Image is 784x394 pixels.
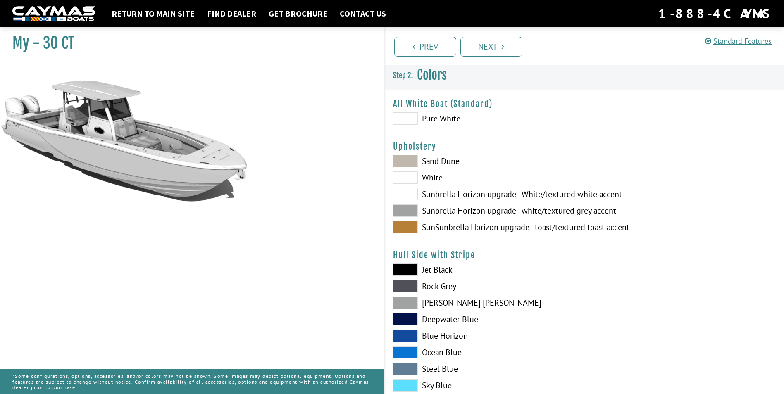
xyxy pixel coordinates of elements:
[336,8,390,19] a: Contact Us
[265,8,331,19] a: Get Brochure
[393,112,576,125] label: Pure White
[393,204,576,217] label: Sunbrella Horizon upgrade - white/textured grey accent
[705,36,772,46] a: Standard Features
[393,363,576,375] label: Steel Blue
[393,280,576,292] label: Rock Grey
[393,99,776,109] h4: All White Boat (Standard)
[12,369,372,394] p: *Some configurations, options, accessories, and/or colors may not be shown. Some images may depic...
[658,5,772,23] div: 1-888-4CAYMAS
[393,171,576,184] label: White
[203,8,260,19] a: Find Dealer
[393,155,576,167] label: Sand Dune
[393,263,576,276] label: Jet Black
[394,37,456,57] a: Prev
[107,8,199,19] a: Return to main site
[393,188,576,200] label: Sunbrella Horizon upgrade - White/textured white accent
[393,221,576,233] label: SunSunbrella Horizon upgrade - toast/textured toast accent
[12,6,95,21] img: white-logo-c9c8dbefe5ff5ceceb0f0178aa75bf4bb51f6bca0971e226c86eb53dfe498488.png
[393,297,576,309] label: [PERSON_NAME] [PERSON_NAME]
[460,37,522,57] a: Next
[12,34,363,52] h1: My - 30 CT
[393,379,576,392] label: Sky Blue
[393,330,576,342] label: Blue Horizon
[393,250,776,260] h4: Hull Side with Stripe
[393,313,576,325] label: Deepwater Blue
[393,141,776,152] h4: Upholstery
[393,346,576,358] label: Ocean Blue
